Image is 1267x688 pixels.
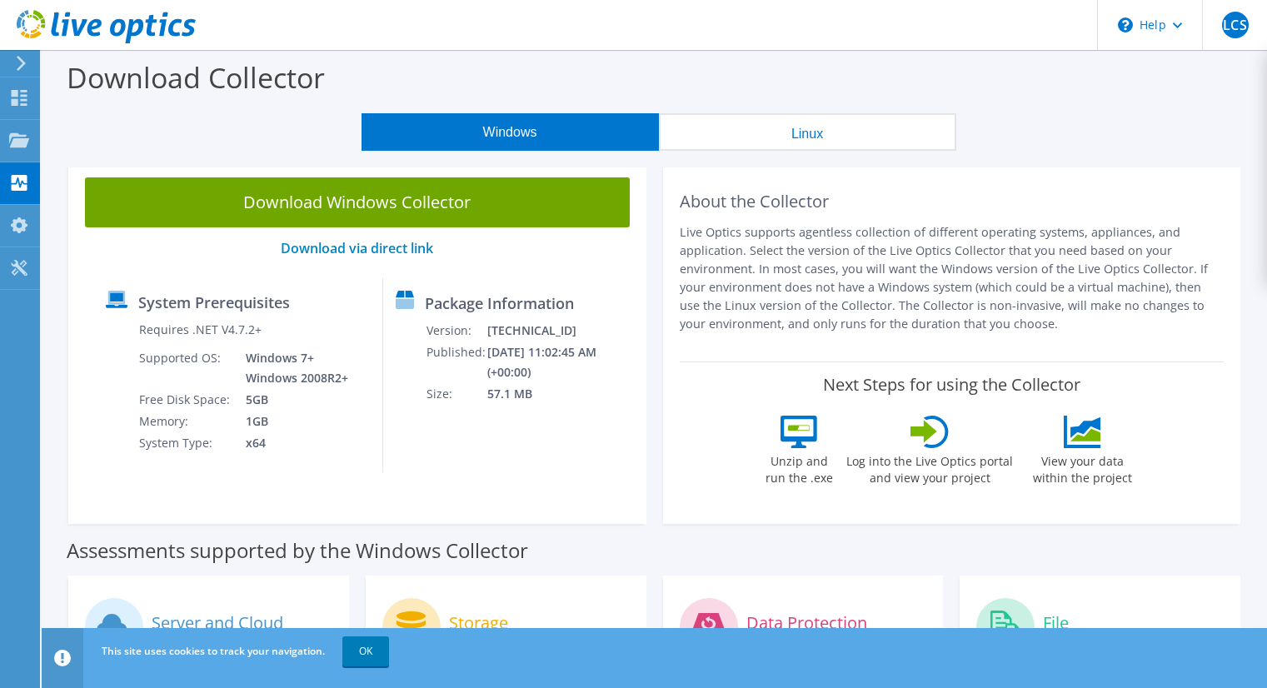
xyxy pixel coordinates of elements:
td: Published: [426,342,486,383]
label: File [1043,615,1069,631]
td: [DATE] 11:02:45 AM (+00:00) [486,342,638,383]
td: Free Disk Space: [138,389,233,411]
td: [TECHNICAL_ID] [486,320,638,342]
label: Assessments supported by the Windows Collector [67,542,528,559]
td: 5GB [233,389,352,411]
svg: \n [1118,17,1133,32]
td: Windows 7+ Windows 2008R2+ [233,347,352,389]
td: Version: [426,320,486,342]
td: 1GB [233,411,352,432]
label: Server and Cloud [152,615,283,631]
td: x64 [233,432,352,454]
label: View your data within the project [1022,448,1142,486]
td: Memory: [138,411,233,432]
a: Download Windows Collector [85,177,630,227]
label: Next Steps for using the Collector [823,375,1080,395]
label: System Prerequisites [138,294,290,311]
a: OK [342,636,389,666]
p: Live Optics supports agentless collection of different operating systems, appliances, and applica... [680,223,1225,333]
label: Unzip and run the .exe [761,448,837,486]
a: Download via direct link [281,239,433,257]
label: Requires .NET V4.7.2+ [139,322,262,338]
label: Package Information [425,295,574,312]
label: Storage [449,615,508,631]
span: LCS [1222,12,1249,38]
h2: About the Collector [680,192,1225,212]
label: Log into the Live Optics portal and view your project [845,448,1014,486]
td: Supported OS: [138,347,233,389]
label: Download Collector [67,58,325,97]
td: 57.1 MB [486,383,638,405]
button: Windows [362,113,659,151]
td: Size: [426,383,486,405]
td: System Type: [138,432,233,454]
button: Linux [659,113,956,151]
span: This site uses cookies to track your navigation. [102,644,325,658]
label: Data Protection [746,615,867,631]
